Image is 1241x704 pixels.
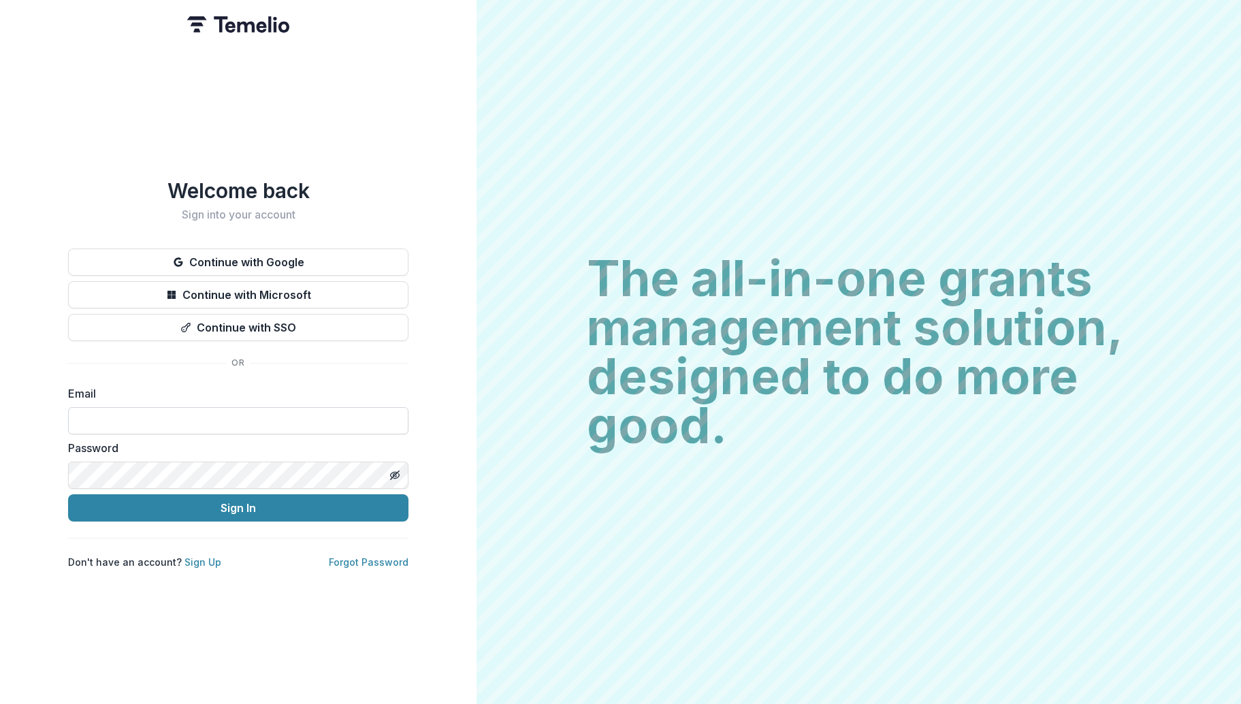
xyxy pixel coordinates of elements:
[68,208,408,221] h2: Sign into your account
[68,249,408,276] button: Continue with Google
[184,556,221,568] a: Sign Up
[68,178,408,203] h1: Welcome back
[68,555,221,569] p: Don't have an account?
[68,494,408,522] button: Sign In
[187,16,289,33] img: Temelio
[68,314,408,341] button: Continue with SSO
[68,281,408,308] button: Continue with Microsoft
[68,385,400,402] label: Email
[68,440,400,456] label: Password
[329,556,408,568] a: Forgot Password
[384,464,406,486] button: Toggle password visibility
